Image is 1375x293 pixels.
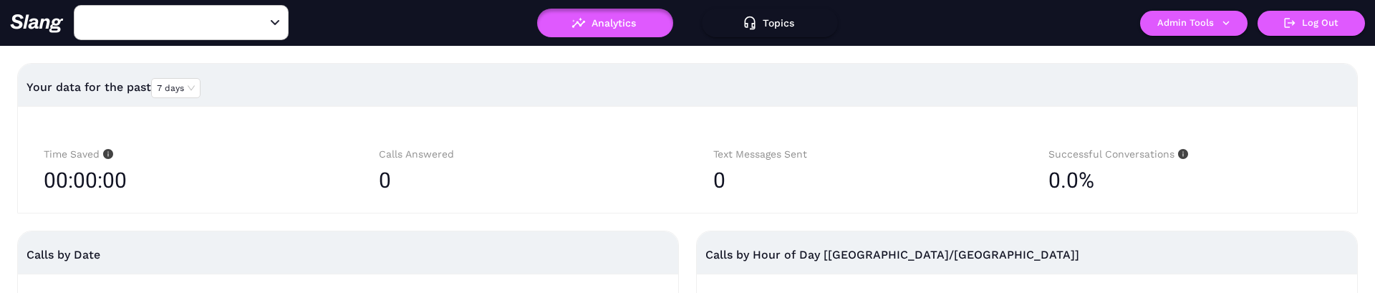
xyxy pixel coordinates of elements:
span: info-circle [100,149,113,159]
span: 0 [713,168,725,193]
div: Calls by Date [26,231,670,278]
div: Text Messages Sent [713,146,997,163]
span: 7 days [157,79,195,97]
button: Open [266,14,284,32]
span: 0.0% [1048,163,1094,198]
button: Analytics [537,9,673,37]
button: Log Out [1258,11,1365,36]
button: Admin Tools [1140,11,1248,36]
button: Topics [702,9,838,37]
span: 00:00:00 [44,163,127,198]
div: Calls Answered [379,146,662,163]
span: info-circle [1174,149,1188,159]
div: Calls by Hour of Day [[GEOGRAPHIC_DATA]/[GEOGRAPHIC_DATA]] [705,231,1349,278]
div: Your data for the past [26,70,1349,105]
span: Time Saved [44,148,113,160]
img: 623511267c55cb56e2f2a487_logo2.png [10,14,64,33]
span: 0 [379,168,391,193]
a: Analytics [537,17,673,27]
span: Successful Conversations [1048,148,1188,160]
